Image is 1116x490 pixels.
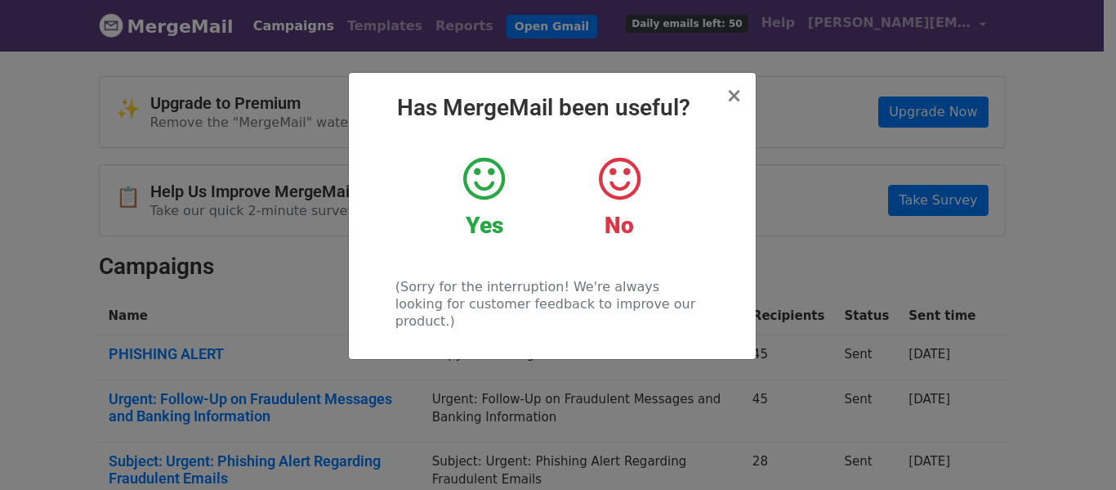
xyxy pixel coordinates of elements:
[725,86,742,106] button: Close
[564,155,674,240] a: No
[362,94,743,122] h2: Has MergeMail been useful?
[605,212,634,239] strong: No
[395,278,708,330] p: (Sorry for the interruption! We're always looking for customer feedback to improve our product.)
[1034,411,1116,490] iframe: Chat Widget
[429,155,539,240] a: Yes
[466,212,503,239] strong: Yes
[725,84,742,107] span: ×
